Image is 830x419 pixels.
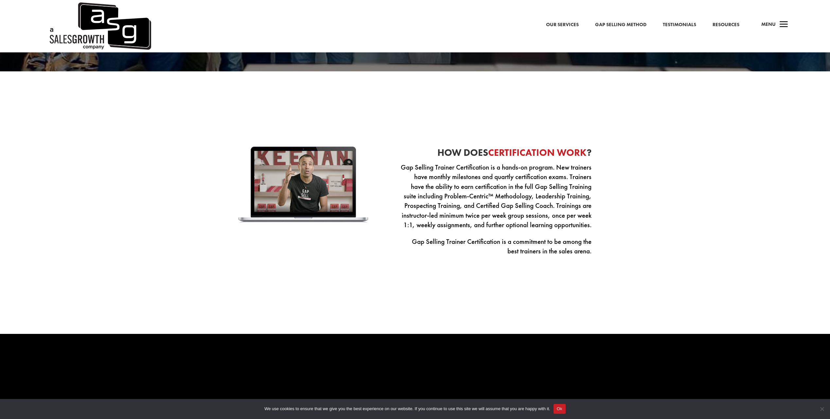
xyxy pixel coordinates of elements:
[238,146,368,223] img: keenan-laptop-cetrification
[488,146,587,159] span: Certification work
[777,18,790,31] span: a
[663,21,696,29] a: Testimonials
[264,406,550,412] span: We use cookies to ensure that we give you the best experience on our website. If you continue to ...
[400,146,592,162] h2: How Does ?
[554,404,566,414] button: Ok
[761,21,776,27] span: Menu
[595,21,646,29] a: Gap Selling Method
[713,21,739,29] a: Resources
[400,162,592,237] p: Gap Selling Trainer Certification is a hands-on program. New trainers have monthly milestones and...
[400,237,592,256] p: Gap Selling Trainer Certification is a commitment to be among the best trainers in the sales arena.
[819,406,825,412] span: No
[546,21,579,29] a: Our Services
